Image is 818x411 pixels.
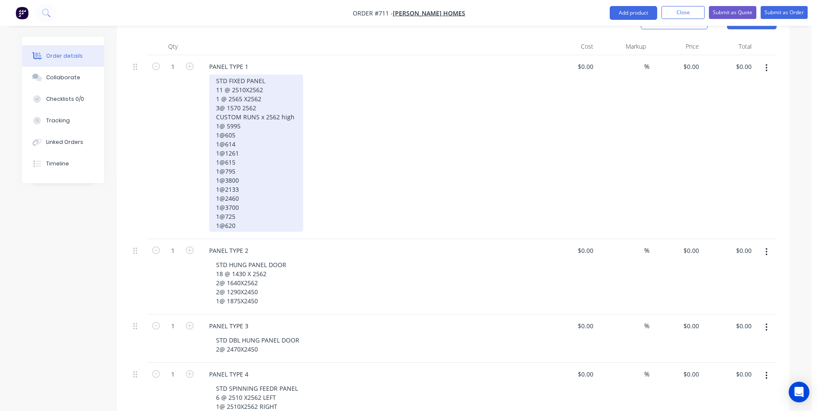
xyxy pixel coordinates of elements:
button: Order details [22,45,104,67]
a: [PERSON_NAME] Homes [393,9,465,17]
div: PANEL TYPE 3 [202,320,255,332]
div: Cost [544,38,597,55]
div: Open Intercom Messenger [789,382,809,402]
div: Price [649,38,702,55]
button: Submit as Quote [709,6,756,19]
div: Timeline [46,160,69,168]
div: STD FIXED PANEL 11 @ 2510X2562 1 @ 2565 X2562 3@ 1570 2562 CUSTOM RUNS x 2562 high 1@ 5995 1@605 ... [209,75,303,232]
span: % [644,321,649,331]
div: Linked Orders [46,138,83,146]
div: PANEL TYPE 2 [202,244,255,257]
button: Linked Orders [22,131,104,153]
span: % [644,369,649,379]
div: Qty [147,38,199,55]
button: Add product [610,6,657,20]
button: Collaborate [22,67,104,88]
button: Checklists 0/0 [22,88,104,110]
span: Order #711 - [353,9,393,17]
div: STD HUNG PANEL DOOR 18 @ 1430 X 2562 2@ 1640X2562 2@ 1290X2450 1@ 1875X2450 [209,258,293,307]
span: % [644,246,649,255]
button: Tracking [22,110,104,131]
div: Total [702,38,755,55]
img: Factory [16,6,28,19]
div: PANEL TYPE 4 [202,368,255,380]
div: Tracking [46,117,70,125]
span: % [644,62,649,72]
div: STD DBL HUNG PANEL DOOR 2@ 2470X2450 [209,334,306,355]
div: Order details [46,52,83,60]
div: Checklists 0/0 [46,95,84,103]
div: PANEL TYPE 1 [202,60,255,73]
div: Markup [597,38,650,55]
button: Submit as Order [761,6,808,19]
button: Close [661,6,705,19]
button: Timeline [22,153,104,174]
div: Collaborate [46,74,80,81]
